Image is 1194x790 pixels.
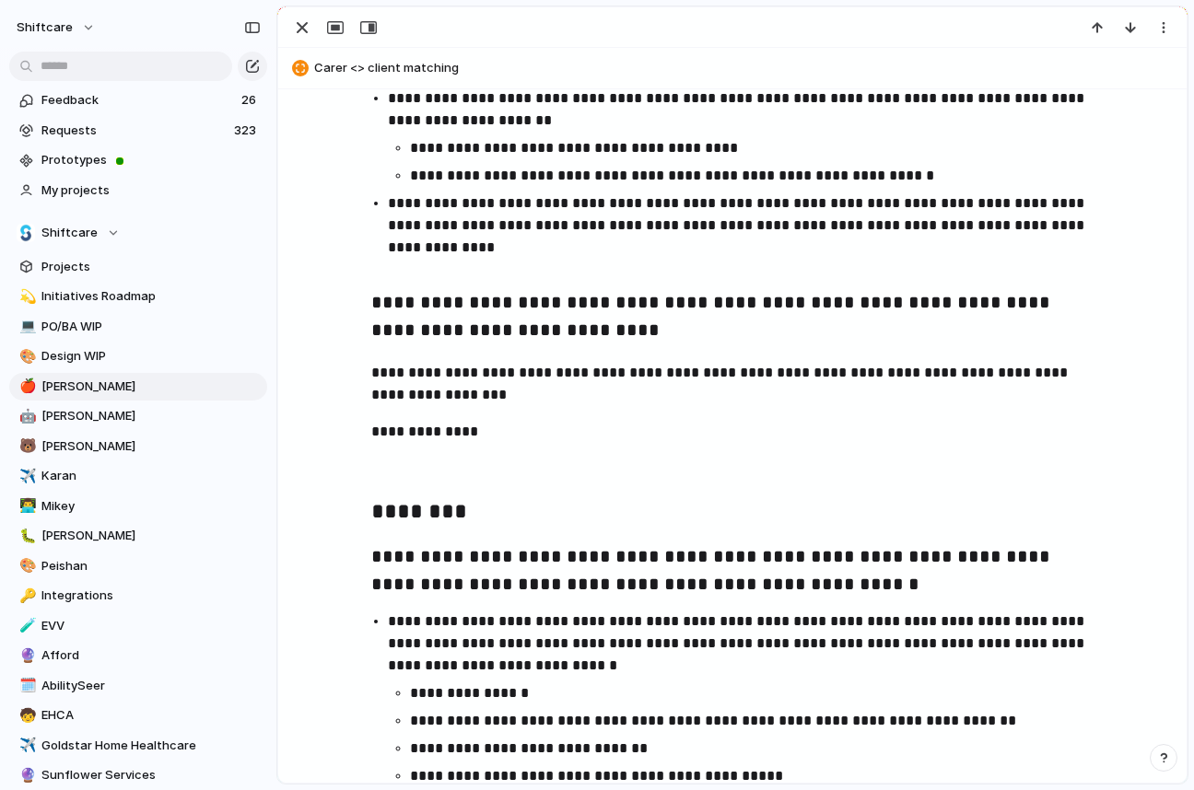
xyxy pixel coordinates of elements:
div: 💫 [19,286,32,308]
button: 🧒 [17,706,35,725]
button: 🎨 [17,347,35,366]
a: 🧒EHCA [9,702,267,729]
a: 🍎[PERSON_NAME] [9,373,267,401]
button: ✈️ [17,737,35,755]
span: Karan [41,467,261,485]
a: 🗓️AbilitySeer [9,672,267,700]
a: Requests323 [9,117,267,145]
span: Goldstar Home Healthcare [41,737,261,755]
a: 🔑Integrations [9,582,267,610]
div: 🧒 [19,705,32,726]
span: Projects [41,258,261,276]
a: 💻PO/BA WIP [9,313,267,341]
a: 🧪EVV [9,612,267,640]
a: Feedback26 [9,87,267,114]
button: ✈️ [17,467,35,485]
div: 💻 [19,316,32,337]
button: Shiftcare [9,219,267,247]
button: 🤖 [17,407,35,425]
span: Afford [41,646,261,665]
button: 🔑 [17,587,35,605]
span: AbilitySeer [41,677,261,695]
span: 26 [241,91,260,110]
a: 🐻[PERSON_NAME] [9,433,267,460]
div: 🍎 [19,376,32,397]
span: Initiatives Roadmap [41,287,261,306]
span: Prototypes [41,151,261,169]
a: 🤖[PERSON_NAME] [9,402,267,430]
button: 💫 [17,287,35,306]
div: ✈️ [19,466,32,487]
a: My projects [9,177,267,204]
span: Integrations [41,587,261,605]
button: 💻 [17,318,35,336]
a: 🔮Sunflower Services [9,761,267,789]
span: Mikey [41,497,261,516]
span: [PERSON_NAME] [41,437,261,456]
span: Carer <> client matching [314,59,1178,77]
a: Prototypes [9,146,267,174]
a: 💫Initiatives Roadmap [9,283,267,310]
a: ✈️Karan [9,462,267,490]
button: Carer <> client matching [287,53,1178,83]
a: Projects [9,253,267,281]
span: 323 [234,122,260,140]
a: 🐛[PERSON_NAME] [9,522,267,550]
a: 🎨Design WIP [9,343,267,370]
div: 🎨 [19,555,32,576]
div: 🔮 [19,645,32,667]
button: 🔮 [17,766,35,784]
span: PO/BA WIP [41,318,261,336]
span: Feedback [41,91,236,110]
button: shiftcare [8,13,105,42]
span: shiftcare [17,18,73,37]
span: [PERSON_NAME] [41,407,261,425]
button: 🗓️ [17,677,35,695]
button: 🍎 [17,378,35,396]
span: EVV [41,617,261,635]
span: EHCA [41,706,261,725]
span: Requests [41,122,228,140]
div: 🗓️ [19,675,32,696]
button: 👨‍💻 [17,497,35,516]
div: 🔑 [19,586,32,607]
a: ✈️Goldstar Home Healthcare [9,732,267,760]
a: 🎨Peishan [9,552,267,580]
a: 🔮Afford [9,642,267,669]
div: 🎨 [19,346,32,367]
a: 👨‍💻Mikey [9,493,267,520]
button: 🐛 [17,527,35,545]
button: 🧪 [17,617,35,635]
button: 🎨 [17,557,35,575]
span: Peishan [41,557,261,575]
span: [PERSON_NAME] [41,378,261,396]
div: 🔮 [19,765,32,786]
span: Shiftcare [41,224,98,242]
div: 🤖 [19,406,32,427]
button: 🐻 [17,437,35,456]
span: Design WIP [41,347,261,366]
div: ✈️ [19,735,32,756]
div: 🧪 [19,615,32,636]
span: Sunflower Services [41,766,261,784]
span: [PERSON_NAME] [41,527,261,545]
div: 🐛 [19,526,32,547]
div: 👨‍💻 [19,495,32,517]
div: 🐻 [19,436,32,457]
